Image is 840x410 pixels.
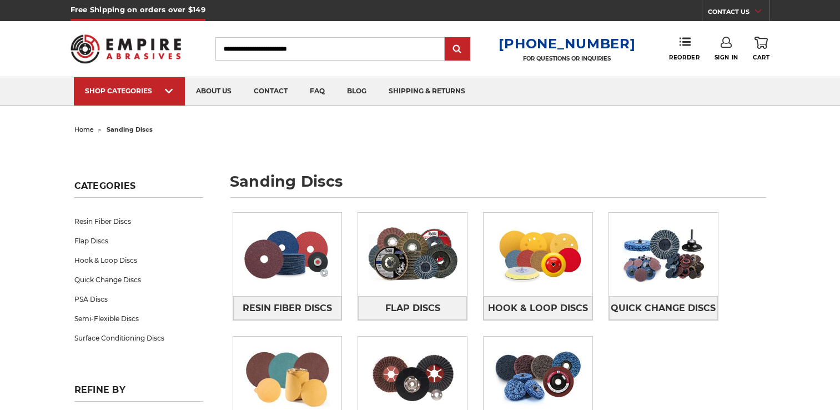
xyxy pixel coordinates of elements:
a: Hook & Loop Discs [484,296,592,320]
a: Reorder [669,37,700,61]
a: Cart [753,37,769,61]
span: Reorder [669,54,700,61]
a: Surface Conditioning Discs [74,328,203,348]
span: Sign In [715,54,738,61]
a: Quick Change Discs [609,296,718,320]
a: [PHONE_NUMBER] [499,36,635,52]
span: Flap Discs [385,299,440,318]
a: faq [299,77,336,106]
a: home [74,126,94,133]
a: Hook & Loop Discs [74,251,203,270]
a: Quick Change Discs [74,270,203,289]
img: Flap Discs [358,216,467,293]
span: sanding discs [107,126,153,133]
input: Submit [446,38,469,61]
a: about us [185,77,243,106]
span: Cart [753,54,769,61]
h5: Refine by [74,384,203,402]
div: SHOP CATEGORIES [85,87,174,95]
img: Empire Abrasives [71,27,182,71]
a: blog [336,77,378,106]
span: Resin Fiber Discs [243,299,332,318]
span: Hook & Loop Discs [488,299,588,318]
h5: Categories [74,181,203,198]
img: Resin Fiber Discs [233,216,342,293]
a: shipping & returns [378,77,476,106]
img: Hook & Loop Discs [484,216,592,293]
p: FOR QUESTIONS OR INQUIRIES [499,55,635,62]
span: Quick Change Discs [611,299,716,318]
h1: sanding discs [230,174,766,198]
img: Quick Change Discs [609,216,718,293]
a: PSA Discs [74,289,203,309]
a: Resin Fiber Discs [74,212,203,231]
a: Semi-Flexible Discs [74,309,203,328]
a: Resin Fiber Discs [233,296,342,320]
a: Flap Discs [74,231,203,251]
a: contact [243,77,299,106]
a: Flap Discs [358,296,467,320]
a: CONTACT US [708,6,769,21]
